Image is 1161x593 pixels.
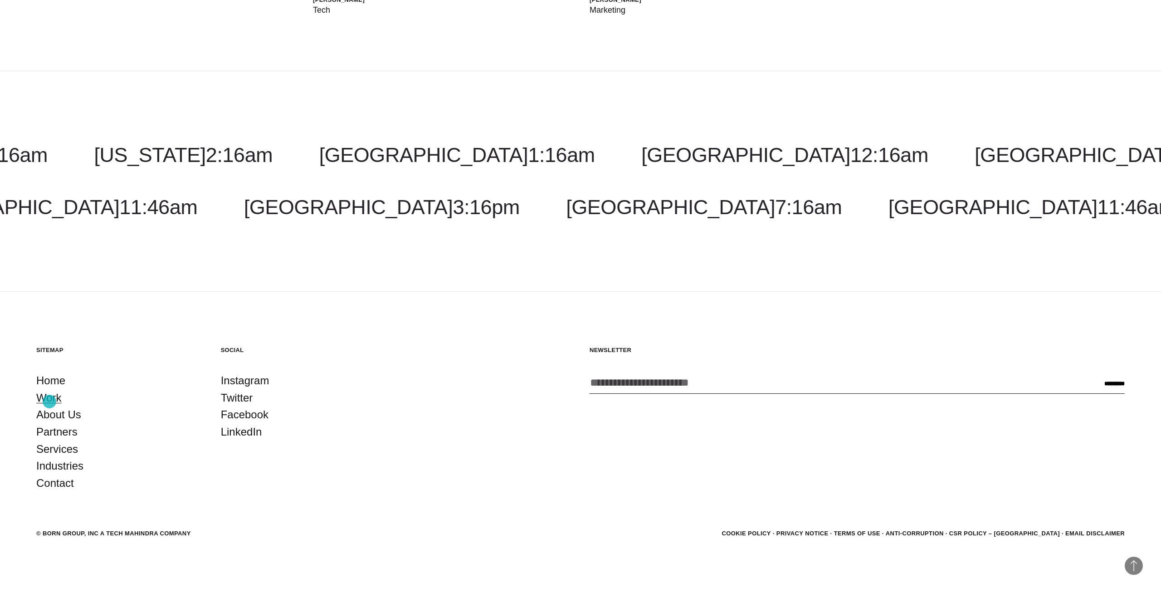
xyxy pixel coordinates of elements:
[453,196,519,219] span: 3:16pm
[206,143,273,167] span: 2:16am
[313,4,365,16] div: Tech
[94,143,273,167] a: [US_STATE]2:16am
[221,423,262,441] a: LinkedIn
[244,196,520,219] a: [GEOGRAPHIC_DATA]3:16pm
[221,372,269,389] a: Instagram
[221,406,268,423] a: Facebook
[949,530,1060,537] a: CSR POLICY – [GEOGRAPHIC_DATA]
[641,143,928,167] a: [GEOGRAPHIC_DATA]12:16am
[566,196,842,219] a: [GEOGRAPHIC_DATA]7:16am
[36,423,78,441] a: Partners
[886,530,944,537] a: Anti-Corruption
[590,346,1125,354] h5: Newsletter
[221,346,387,354] h5: Social
[850,143,928,167] span: 12:16am
[528,143,595,167] span: 1:16am
[775,196,842,219] span: 7:16am
[36,475,74,492] a: Contact
[319,143,595,167] a: [GEOGRAPHIC_DATA]1:16am
[36,372,65,389] a: Home
[119,196,197,219] span: 11:46am
[834,530,880,537] a: Terms of Use
[590,4,641,16] div: Marketing
[36,529,191,538] div: © BORN GROUP, INC A Tech Mahindra Company
[36,457,83,475] a: Industries
[1065,530,1125,537] a: Email Disclaimer
[36,346,203,354] h5: Sitemap
[221,389,253,407] a: Twitter
[776,530,829,537] a: Privacy Notice
[36,406,81,423] a: About Us
[722,530,771,537] a: Cookie Policy
[1125,557,1143,575] button: Back to Top
[36,441,78,458] a: Services
[36,389,62,407] a: Work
